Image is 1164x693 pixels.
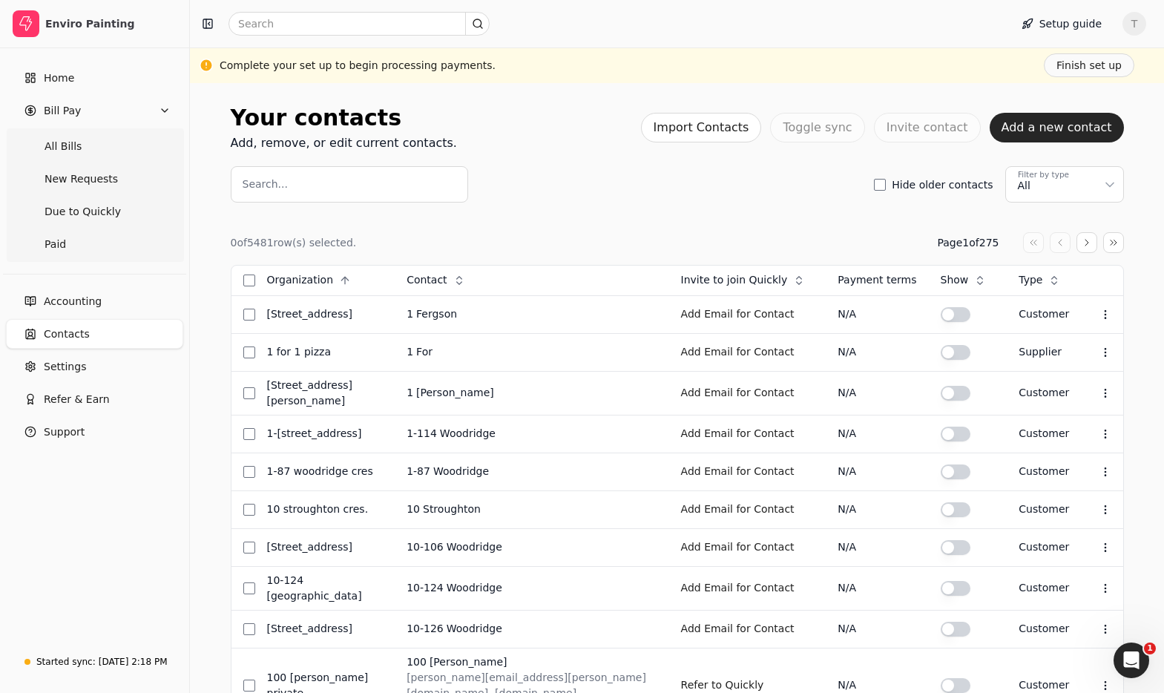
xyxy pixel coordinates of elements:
[447,621,502,637] div: Woodridge
[243,466,255,478] button: Select row
[1019,502,1069,517] div: customer
[1144,643,1156,654] span: 1
[838,464,916,479] div: N/A
[228,12,490,36] input: Search
[243,309,255,321] button: Select row
[267,306,384,322] div: [STREET_ADDRESS]
[838,385,916,401] div: N/A
[447,580,502,596] div: Woodridge
[1019,306,1069,322] div: customer
[267,573,384,604] div: 10-124 [GEOGRAPHIC_DATA]
[243,275,255,286] button: Select all
[681,341,795,364] button: Add Email for Contact
[6,319,183,349] a: Contacts
[44,392,110,407] span: Refer & Earn
[1122,12,1146,36] button: T
[433,464,489,479] div: Woodridge
[6,352,183,381] a: Settings
[941,269,996,292] button: Show
[838,502,916,517] div: N/A
[941,272,969,288] span: Show
[990,113,1124,142] button: Add a new contact
[416,306,457,322] div: Fergson
[1019,464,1069,479] div: customer
[1019,269,1069,292] button: Type
[681,381,795,405] button: Add Email for Contact
[231,134,457,152] div: Add, remove, or edit current contacts.
[407,464,430,479] div: 1-87
[267,269,361,292] button: Organization
[267,502,384,517] div: 10 Stroughton Cres.
[838,426,916,441] div: N/A
[99,655,168,669] div: [DATE] 2:18 PM
[1019,385,1069,401] div: customer
[45,204,121,220] span: Due to Quickly
[267,272,334,288] span: Organization
[407,306,413,322] div: 1
[267,344,384,360] div: 1 for 1 Pizza
[1019,272,1042,288] span: Type
[44,359,86,375] span: Settings
[267,539,384,555] div: [STREET_ADDRESS]
[681,577,795,600] button: Add Email for Contact
[1044,53,1134,77] button: Finish set up
[9,164,180,194] a: New Requests
[243,387,255,399] button: Select row
[45,16,177,31] div: Enviro Painting
[430,654,507,670] div: [PERSON_NAME]
[1114,643,1149,678] iframe: Intercom live chat
[407,272,447,288] span: Contact
[231,101,457,134] div: Your contacts
[44,103,81,119] span: Bill Pay
[1010,12,1114,36] button: Setup guide
[681,422,795,446] button: Add Email for Contact
[243,177,288,192] label: Search...
[9,229,180,259] a: Paid
[838,344,916,360] div: N/A
[243,623,255,635] button: Select row
[243,504,255,516] button: Select row
[6,648,183,675] a: Started sync:[DATE] 2:18 PM
[6,286,183,316] a: Accounting
[231,235,357,251] div: 0 of 5481 row(s) selected.
[6,96,183,125] button: Bill Pay
[6,417,183,447] button: Support
[1019,677,1069,693] div: customer
[1019,580,1069,596] div: customer
[36,655,96,669] div: Started sync:
[267,426,384,441] div: 1-[STREET_ADDRESS]
[407,269,473,292] button: Contact
[45,139,82,154] span: All Bills
[1019,344,1069,360] div: Supplier
[416,344,433,360] div: for
[243,428,255,440] button: Select row
[407,426,437,441] div: 1-114
[423,502,481,517] div: Stroughton
[681,460,795,484] button: Add Email for Contact
[9,131,180,161] a: All Bills
[838,539,916,555] div: N/A
[407,385,413,401] div: 1
[838,677,916,693] div: N/A
[243,582,255,594] button: Select row
[838,306,916,322] div: N/A
[45,171,118,187] span: New Requests
[407,654,427,670] div: 100
[416,385,494,401] div: [PERSON_NAME]
[407,502,420,517] div: 10
[407,580,444,596] div: 10-124
[1019,621,1069,637] div: customer
[681,617,795,641] button: Add Email for Contact
[892,180,993,190] label: Hide older contacts
[220,58,496,73] div: Complete your set up to begin processing payments.
[44,424,85,440] span: Support
[243,346,255,358] button: Select row
[681,536,795,559] button: Add Email for Contact
[440,426,496,441] div: Woodridge
[407,621,444,637] div: 10-126
[1019,426,1069,441] div: customer
[243,542,255,554] button: Select row
[681,272,788,288] span: Invite to join Quickly
[6,63,183,93] a: Home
